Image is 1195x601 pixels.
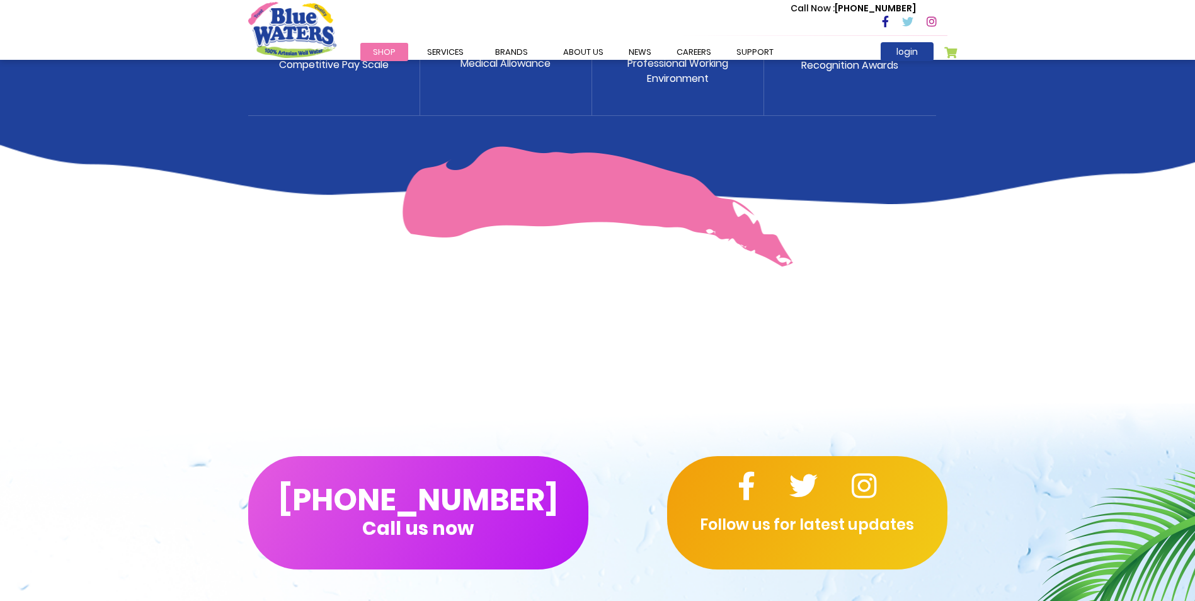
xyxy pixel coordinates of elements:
span: Shop [373,46,396,58]
span: Brands [495,46,528,58]
a: store logo [248,2,336,57]
span: Call us now [362,525,474,532]
a: News [616,43,664,61]
p: Competitive Pay Scale [279,57,389,72]
p: [PHONE_NUMBER] [791,2,916,15]
a: support [724,43,786,61]
p: Recognition Awards [801,58,898,73]
span: Services [427,46,464,58]
button: [PHONE_NUMBER]Call us now [248,456,588,570]
span: Call Now : [791,2,835,14]
p: Follow us for latest updates [667,513,947,536]
p: Professional Working Environment [627,56,728,86]
a: about us [551,43,616,61]
a: login [881,42,934,61]
a: careers [664,43,724,61]
img: benefit-pink-curve.png [402,146,793,267]
p: Medical Allowance [460,56,551,71]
